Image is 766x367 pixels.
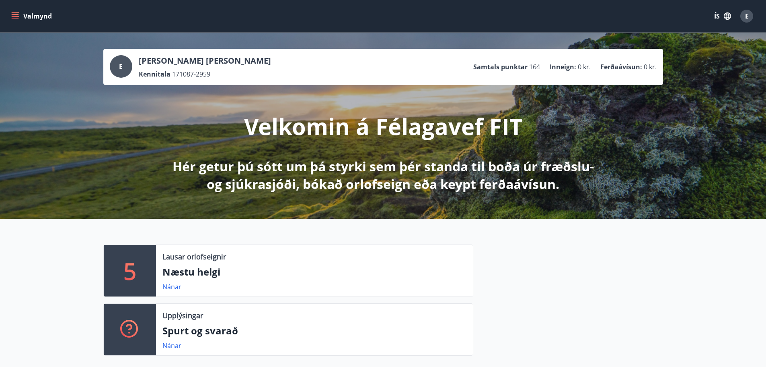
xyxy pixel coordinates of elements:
span: 171087-2959 [172,70,210,79]
p: Samtals punktar [473,62,528,71]
p: Lausar orlofseignir [162,251,226,262]
button: E [737,6,756,26]
p: Hér getur þú sótt um þá styrki sem þér standa til boða úr fræðslu- og sjúkrasjóði, bókað orlofsei... [171,158,596,193]
span: 0 kr. [644,62,657,71]
span: E [119,62,123,71]
p: Upplýsingar [162,310,203,321]
span: 164 [529,62,540,71]
span: E [745,12,749,21]
button: menu [10,9,55,23]
p: [PERSON_NAME] [PERSON_NAME] [139,55,271,66]
p: 5 [123,255,136,286]
span: 0 kr. [578,62,591,71]
button: ÍS [710,9,735,23]
p: Inneign : [550,62,576,71]
a: Nánar [162,282,181,291]
p: Næstu helgi [162,265,466,279]
p: Spurt og svarað [162,324,466,338]
a: Nánar [162,341,181,350]
p: Velkomin á Félagavef FIT [244,111,522,141]
p: Kennitala [139,70,170,79]
p: Ferðaávísun : [600,62,642,71]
